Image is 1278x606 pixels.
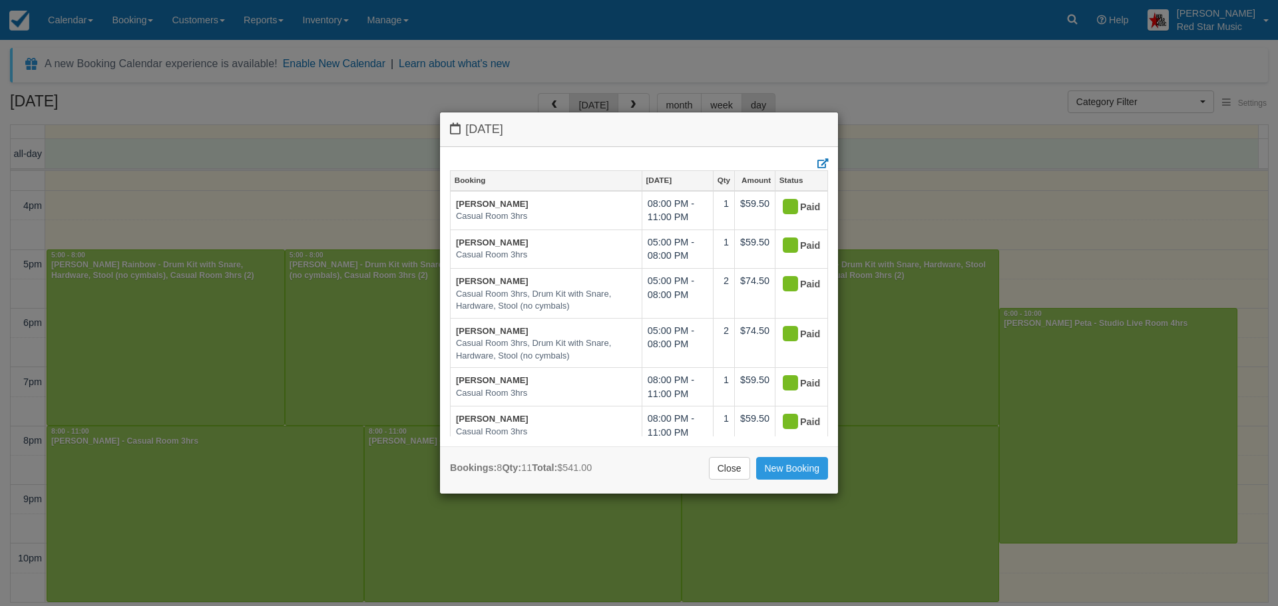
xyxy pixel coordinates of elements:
td: 05:00 PM - 08:00 PM [642,269,713,319]
td: 08:00 PM - 11:00 PM [642,406,713,445]
td: 1 [713,406,734,445]
a: Qty [714,171,734,190]
em: Casual Room 3hrs [456,387,636,400]
em: Casual Room 3hrs [456,249,636,261]
td: $74.50 [734,318,775,368]
strong: Total: [532,462,557,473]
strong: Bookings: [450,462,497,473]
td: 05:00 PM - 08:00 PM [642,229,713,268]
a: [PERSON_NAME] [456,276,529,286]
div: 8 11 $541.00 [450,461,592,475]
a: [DATE] [642,171,713,190]
em: Casual Room 3hrs, Drum Kit with Snare, Hardware, Stool (no cymbals) [456,288,636,313]
td: $59.50 [734,406,775,445]
h4: [DATE] [450,122,828,136]
td: 1 [713,368,734,406]
strong: Qty: [502,462,521,473]
div: Paid [781,373,811,394]
a: Close [709,457,750,480]
div: Paid [781,235,811,257]
a: [PERSON_NAME] [456,237,529,247]
div: Paid [781,324,811,345]
a: Status [775,171,827,190]
div: Paid [781,274,811,295]
td: 1 [713,191,734,230]
td: 08:00 PM - 11:00 PM [642,368,713,406]
em: Casual Room 3hrs [456,210,636,223]
td: $59.50 [734,229,775,268]
td: $74.50 [734,269,775,319]
a: Amount [735,171,775,190]
td: 2 [713,318,734,368]
td: $59.50 [734,368,775,406]
td: 08:00 PM - 11:00 PM [642,191,713,230]
em: Casual Room 3hrs [456,426,636,438]
a: New Booking [756,457,829,480]
a: Booking [451,171,642,190]
a: [PERSON_NAME] [456,414,529,424]
td: 05:00 PM - 08:00 PM [642,318,713,368]
a: [PERSON_NAME] [456,199,529,209]
div: Paid [781,197,811,218]
div: Paid [781,412,811,433]
em: Casual Room 3hrs, Drum Kit with Snare, Hardware, Stool (no cymbals) [456,337,636,362]
td: $59.50 [734,191,775,230]
td: 2 [713,269,734,319]
a: [PERSON_NAME] [456,326,529,336]
td: 1 [713,229,734,268]
a: [PERSON_NAME] [456,375,529,385]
